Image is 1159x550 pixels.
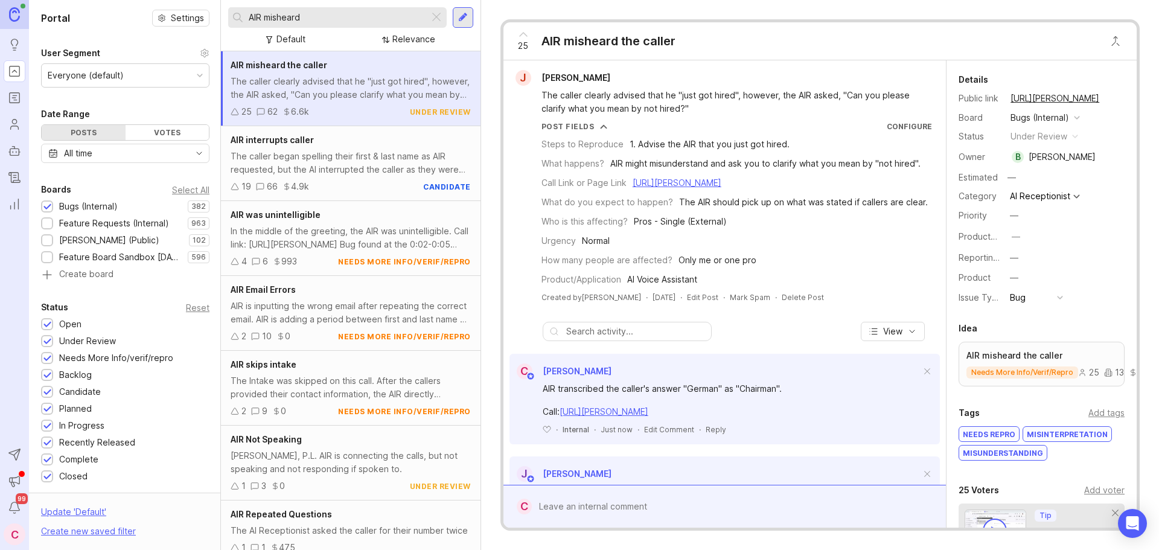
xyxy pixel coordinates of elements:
div: Closed [59,470,88,483]
div: Select All [172,187,209,193]
div: The AI Receptionist asked the caller for their number twice [231,524,471,537]
div: Recently Released [59,436,135,449]
div: AIR is inputting the wrong email after repeating the correct email. AIR is adding a period betwee... [231,299,471,326]
button: Send to Autopilot [4,444,25,465]
div: — [1004,170,1020,185]
p: Tip [1039,511,1052,520]
div: AI Receptionist [1010,192,1070,200]
div: — [1012,230,1020,243]
div: Delete Post [782,292,824,302]
span: AIR was unintelligible [231,209,321,220]
button: ProductboardID [1008,229,1024,245]
div: 13 [1104,368,1124,377]
span: 99 [16,493,28,504]
div: — [1010,271,1018,284]
img: video-thumbnail-vote-d41b83416815613422e2ca741bf692cc.jpg [965,510,1026,550]
a: AIR interrupts callerThe caller began spelling their first & last name as AIR requested, but the ... [221,126,481,201]
span: [PERSON_NAME] [543,366,611,376]
h1: Portal [41,11,70,25]
div: Open Intercom Messenger [1118,509,1147,538]
div: 62 [267,105,278,118]
div: Created by [PERSON_NAME] [541,292,641,302]
div: Status [41,300,68,315]
span: AIR misheard the caller [231,60,327,70]
a: AIR skips intakeThe Intake was skipped on this call. After the callers provided their contact inf... [221,351,481,426]
div: Normal [582,234,610,248]
div: — [1010,209,1018,222]
div: Under Review [59,334,116,348]
div: In the middle of the greeting, the AIR was unintelligible. Call link: [URL][PERSON_NAME] Bug foun... [231,225,471,251]
div: J [516,70,531,86]
div: Call Link or Page Link [541,176,627,190]
label: Reporting Team [959,252,1023,263]
div: Only me or one pro [678,254,756,267]
div: under review [1011,130,1067,143]
button: Post Fields [541,121,608,132]
span: AIR interrupts caller [231,135,314,145]
div: Bug [1010,291,1026,304]
div: Feature Board Sandbox [DATE] [59,251,182,264]
div: What happens? [541,157,604,170]
div: Posts [42,125,126,140]
a: Ideas [4,34,25,56]
div: · [723,292,725,302]
a: Settings [152,10,209,27]
div: How many people are affected? [541,254,672,267]
img: member badge [526,475,535,484]
div: candidate [423,182,471,192]
div: Reset [186,304,209,311]
div: All time [64,147,92,160]
label: Priority [959,210,987,220]
span: 25 [518,39,528,53]
span: [PERSON_NAME] [541,72,610,83]
div: needs more info/verif/repro [338,406,471,417]
span: AIR Email Errors [231,284,296,295]
div: Idea [959,321,977,336]
div: 1 [241,479,246,493]
div: Reply [706,424,726,435]
div: User Segment [41,46,100,60]
div: NEEDS REPRO [959,427,1019,441]
div: 25 Voters [959,483,999,497]
div: The Intake was skipped on this call. After the callers provided their contact information, the AI... [231,374,471,401]
p: 596 [191,252,206,262]
div: Status [959,130,1001,143]
div: 4.9k [291,180,309,193]
div: Board [959,111,1001,124]
div: What do you expect to happen? [541,196,673,209]
div: Open [59,318,81,331]
div: 993 [281,255,297,268]
a: AIR Email ErrorsAIR is inputting the wrong email after repeating the correct email. AIR is adding... [221,276,481,351]
a: Portal [4,60,25,82]
span: View [883,325,902,337]
div: The caller clearly advised that he "just got hired", however, the AIR asked, "Can you please clar... [541,89,922,115]
div: The caller began spelling their first & last name as AIR requested, but the AI interrupted the ca... [231,150,471,176]
span: Just now [601,424,633,435]
div: [PERSON_NAME] [1029,150,1096,164]
div: Boards [41,182,71,197]
span: [PERSON_NAME] [543,468,611,479]
label: Issue Type [959,292,1003,302]
p: AIR misheard the caller [966,350,1117,362]
div: Planned [59,402,92,415]
div: B [1012,151,1024,163]
div: Product/Application [541,273,621,286]
div: [PERSON_NAME] (Public) [59,234,159,247]
div: Date Range [41,107,90,121]
a: Reporting [4,193,25,215]
div: Default [276,33,305,46]
a: AIR was unintelligibleIn the middle of the greeting, the AIR was unintelligible. Call link: [URL]... [221,201,481,276]
div: C [517,499,532,514]
a: [URL][PERSON_NAME] [1007,91,1103,106]
a: Roadmaps [4,87,25,109]
div: 66 [267,180,278,193]
a: Users [4,114,25,135]
div: · [680,292,682,302]
div: Tags [959,406,980,420]
div: — [1010,251,1018,264]
div: Post Fields [541,121,595,132]
div: Relevance [392,33,435,46]
div: 0 [285,330,290,343]
div: In Progress [59,419,104,432]
button: Mark Spam [730,292,770,302]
